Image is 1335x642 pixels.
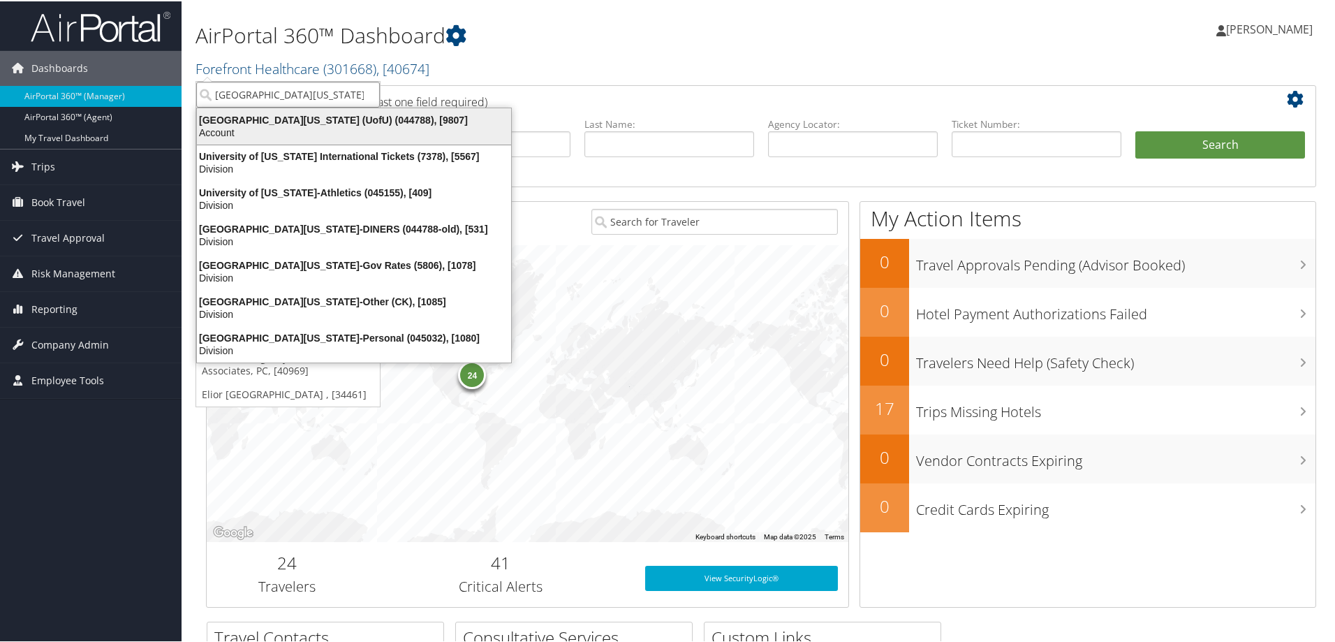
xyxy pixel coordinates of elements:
[860,433,1315,482] a: 0Vendor Contracts Expiring
[189,330,519,343] div: [GEOGRAPHIC_DATA][US_STATE]-Personal (045032), [1080]
[31,291,78,326] span: Reporting
[189,221,519,234] div: [GEOGRAPHIC_DATA][US_STATE]-DINERS (044788-old), [531]
[196,80,380,106] input: Search Accounts
[378,576,624,595] h3: Critical Alerts
[860,395,909,419] h2: 17
[860,444,909,468] h2: 0
[860,298,909,321] h2: 0
[196,58,429,77] a: Forefront Healthcare
[860,249,909,272] h2: 0
[31,9,170,42] img: airportal-logo.png
[860,346,909,370] h2: 0
[376,58,429,77] span: , [ 40674 ]
[189,198,519,210] div: Division
[323,58,376,77] span: ( 301668 )
[31,148,55,183] span: Trips
[1135,130,1305,158] button: Search
[189,307,519,319] div: Division
[31,184,85,219] span: Book Travel
[210,523,256,541] img: Google
[860,203,1315,232] h1: My Action Items
[860,335,1315,384] a: 0Travelers Need Help (Safety Check)
[825,532,844,539] a: Terms (opens in new tab)
[217,550,357,574] h2: 24
[354,93,487,108] span: (at least one field required)
[916,345,1315,372] h3: Travelers Need Help (Safety Check)
[860,286,1315,335] a: 0Hotel Payment Authorizations Failed
[189,234,519,247] div: Division
[189,185,519,198] div: University of [US_STATE]-Athletics (045155), [409]
[189,125,519,138] div: Account
[916,296,1315,323] h3: Hotel Payment Authorizations Failed
[695,531,755,541] button: Keyboard shortcuts
[1226,20,1313,36] span: [PERSON_NAME]
[196,345,380,381] a: Innova Emergency Medical Associates, PC, [40969]
[1216,7,1327,49] a: [PERSON_NAME]
[768,116,938,130] label: Agency Locator:
[860,493,909,517] h2: 0
[916,443,1315,469] h3: Vendor Contracts Expiring
[217,576,357,595] h3: Travelers
[952,116,1121,130] label: Ticket Number:
[916,394,1315,421] h3: Trips Missing Hotels
[645,564,838,590] a: View SecurityLogic®
[196,381,380,405] a: Elior [GEOGRAPHIC_DATA] , [34461]
[31,326,109,361] span: Company Admin
[584,116,754,130] label: Last Name:
[860,482,1315,531] a: 0Credit Cards Expiring
[189,294,519,307] div: [GEOGRAPHIC_DATA][US_STATE]-Other (CK), [1085]
[458,360,486,388] div: 24
[196,20,950,49] h1: AirPortal 360™ Dashboard
[189,343,519,356] div: Division
[860,238,1315,286] a: 0Travel Approvals Pending (Advisor Booked)
[210,523,256,541] a: Open this area in Google Maps (opens a new window)
[189,112,519,125] div: [GEOGRAPHIC_DATA][US_STATE] (UofU) (044788), [9807]
[189,258,519,270] div: [GEOGRAPHIC_DATA][US_STATE]-Gov Rates (5806), [1078]
[916,247,1315,274] h3: Travel Approvals Pending (Advisor Booked)
[31,362,104,397] span: Employee Tools
[764,532,816,539] span: Map data ©2025
[189,270,519,283] div: Division
[189,149,519,161] div: University of [US_STATE] International Tickets (7378), [5567]
[916,492,1315,518] h3: Credit Cards Expiring
[591,207,838,233] input: Search for Traveler
[189,161,519,174] div: Division
[31,219,105,254] span: Travel Approval
[31,50,88,85] span: Dashboards
[31,255,115,290] span: Risk Management
[378,550,624,574] h2: 41
[860,384,1315,433] a: 17Trips Missing Hotels
[217,87,1213,110] h2: Airtinerary Lookup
